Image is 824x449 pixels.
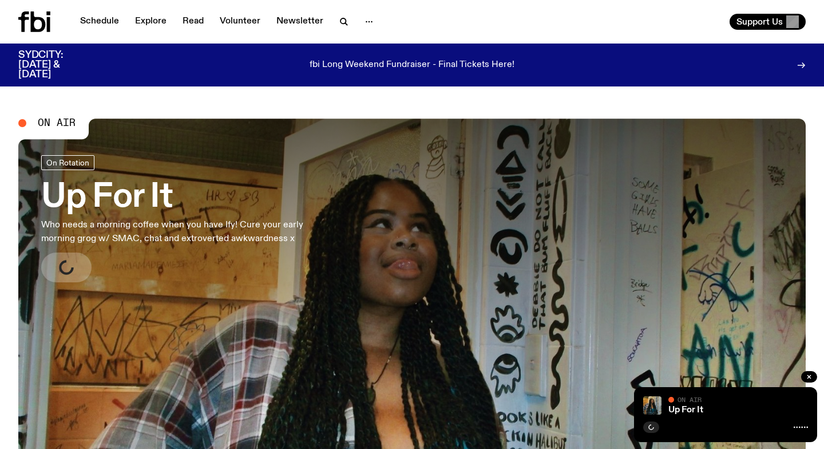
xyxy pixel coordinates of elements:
[41,218,334,246] p: Who needs a morning coffee when you have Ify! Cure your early morning grog w/ SMAC, chat and extr...
[213,14,267,30] a: Volunteer
[38,118,76,128] span: On Air
[176,14,211,30] a: Read
[643,396,661,415] img: Ify - a Brown Skin girl with black braided twists, looking up to the side with her tongue stickin...
[270,14,330,30] a: Newsletter
[310,60,514,70] p: fbi Long Weekend Fundraiser - Final Tickets Here!
[668,405,703,415] a: Up For It
[678,396,702,403] span: On Air
[46,159,89,167] span: On Rotation
[41,155,334,282] a: Up For ItWho needs a morning coffee when you have Ify! Cure your early morning grog w/ SMAC, chat...
[18,50,92,80] h3: SYDCITY: [DATE] & [DATE]
[41,182,334,214] h3: Up For It
[41,155,94,170] a: On Rotation
[730,14,806,30] button: Support Us
[736,17,783,27] span: Support Us
[73,14,126,30] a: Schedule
[128,14,173,30] a: Explore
